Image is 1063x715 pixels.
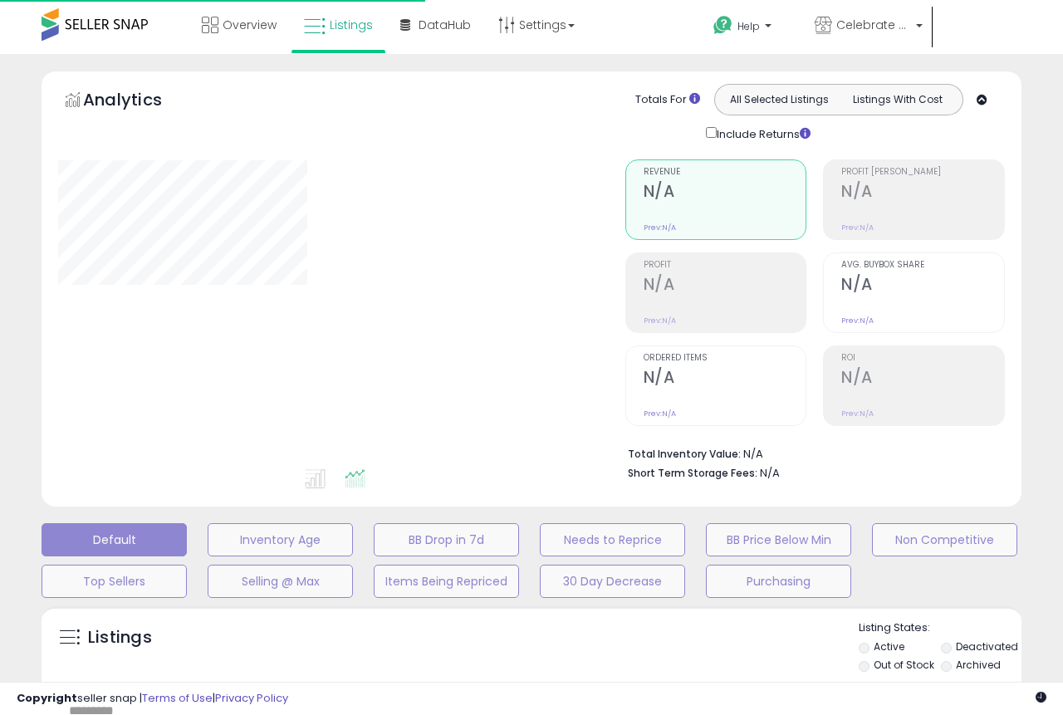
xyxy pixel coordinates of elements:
button: Default [42,523,187,556]
span: Profit [644,261,806,270]
b: Short Term Storage Fees: [628,466,757,480]
button: BB Price Below Min [706,523,851,556]
small: Prev: N/A [644,316,676,326]
button: All Selected Listings [719,89,839,110]
span: Help [737,19,760,33]
button: Listings With Cost [838,89,958,110]
h2: N/A [644,182,806,204]
span: Overview [223,17,277,33]
li: N/A [628,443,993,463]
div: seller snap | | [17,691,288,707]
button: BB Drop in 7d [374,523,519,556]
h2: N/A [644,275,806,297]
button: Top Sellers [42,565,187,598]
button: 30 Day Decrease [540,565,685,598]
small: Prev: N/A [841,316,874,326]
button: Items Being Repriced [374,565,519,598]
b: Total Inventory Value: [628,447,741,461]
div: Include Returns [693,124,830,143]
a: Help [700,2,800,54]
span: Avg. Buybox Share [841,261,1004,270]
button: Purchasing [706,565,851,598]
span: Revenue [644,168,806,177]
h5: Analytics [83,88,194,115]
small: Prev: N/A [644,409,676,419]
i: Get Help [713,15,733,36]
h2: N/A [841,368,1004,390]
span: Celebrate Alive [836,17,911,33]
button: Selling @ Max [208,565,353,598]
small: Prev: N/A [841,409,874,419]
h2: N/A [841,182,1004,204]
small: Prev: N/A [644,223,676,233]
h2: N/A [841,275,1004,297]
span: Listings [330,17,373,33]
span: ROI [841,354,1004,363]
strong: Copyright [17,690,77,706]
span: N/A [760,465,780,481]
span: Profit [PERSON_NAME] [841,168,1004,177]
span: Ordered Items [644,354,806,363]
h2: N/A [644,368,806,390]
span: DataHub [419,17,471,33]
button: Non Competitive [872,523,1017,556]
small: Prev: N/A [841,223,874,233]
button: Needs to Reprice [540,523,685,556]
button: Inventory Age [208,523,353,556]
div: Totals For [635,92,700,108]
